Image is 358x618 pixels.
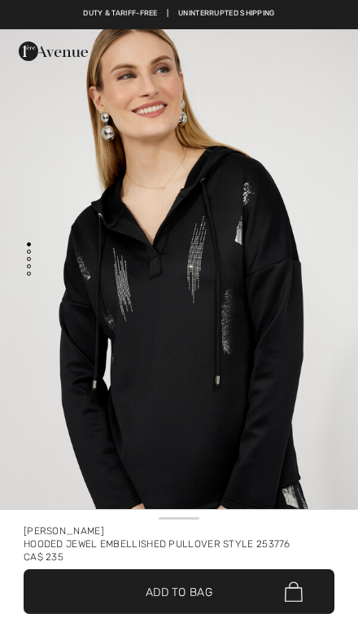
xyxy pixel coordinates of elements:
[19,44,88,58] a: 1ère Avenue
[24,569,334,614] button: Add to Bag
[19,41,88,61] img: 1ère Avenue
[146,583,212,600] span: Add to Bag
[24,551,63,563] span: CA$ 235
[24,524,334,537] div: [PERSON_NAME]
[24,537,334,551] div: Hooded Jewel Embellished Pullover Style 253776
